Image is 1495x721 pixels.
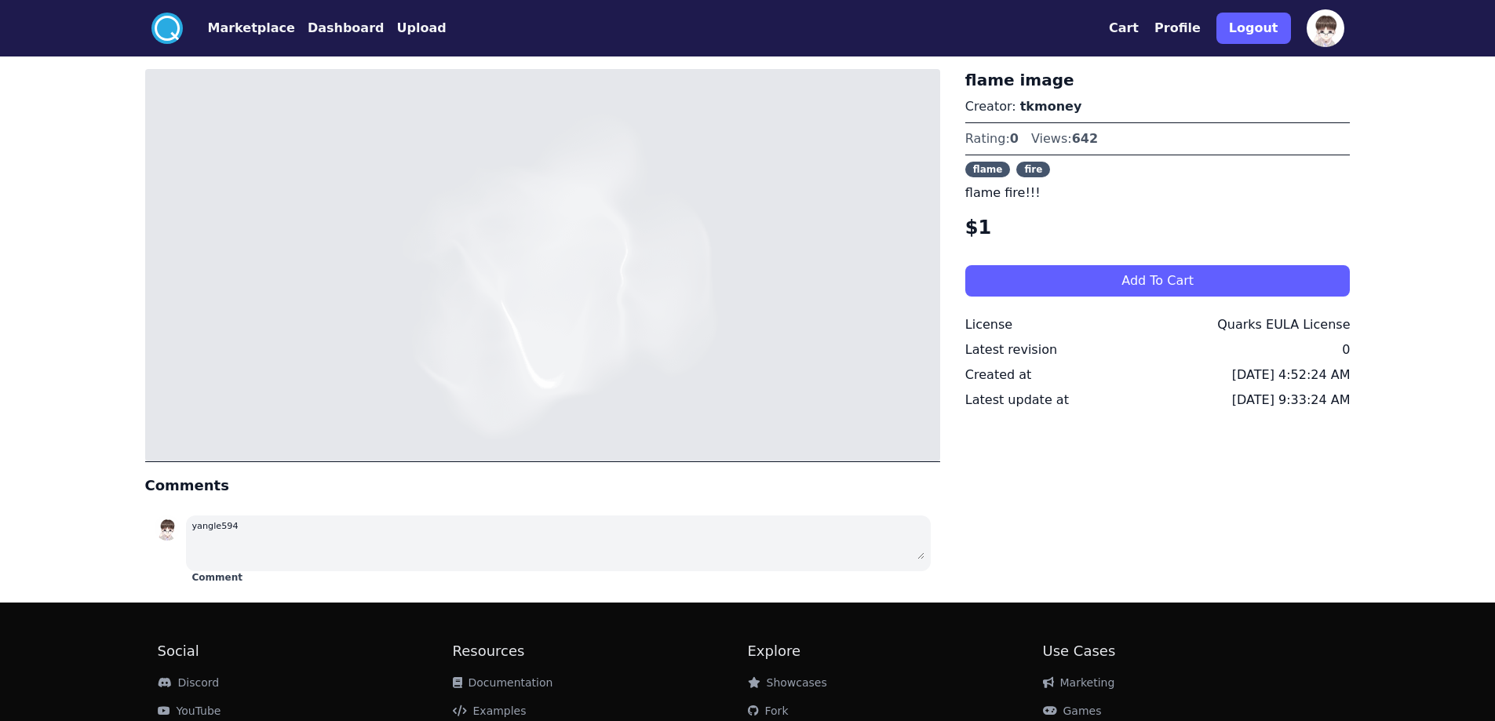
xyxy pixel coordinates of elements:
img: flame fire!!! [145,69,940,461]
div: Views: [1031,129,1098,148]
div: License [965,315,1012,334]
button: Cart [1109,19,1139,38]
a: Showcases [748,676,827,689]
a: Documentation [453,676,553,689]
button: Marketplace [208,19,295,38]
div: [DATE] 9:33:24 AM [1232,391,1351,410]
span: 642 [1072,131,1098,146]
span: flame [965,162,1011,177]
button: Comment [192,571,242,584]
small: yangle594 [192,521,239,531]
div: Rating: [965,129,1019,148]
div: [DATE] 4:52:24 AM [1232,366,1351,384]
a: Dashboard [295,19,385,38]
a: Logout [1216,6,1291,50]
div: 0 [1342,340,1350,359]
div: Created at [965,366,1031,384]
h2: Use Cases [1043,640,1338,662]
h4: Comments [145,475,940,497]
img: profile [155,515,180,541]
button: Add To Cart [965,265,1351,297]
a: Games [1043,705,1102,717]
a: Fork [748,705,789,717]
button: Logout [1216,13,1291,44]
button: Dashboard [308,19,385,38]
a: Discord [158,676,220,689]
a: Upload [384,19,446,38]
h3: flame image [965,69,1351,91]
span: fire [1016,162,1050,177]
h2: Social [158,640,453,662]
a: Marketing [1043,676,1115,689]
h2: Explore [748,640,1043,662]
div: Latest update at [965,391,1069,410]
a: Marketplace [183,19,295,38]
button: Upload [396,19,446,38]
img: profile [1307,9,1344,47]
h2: Resources [453,640,748,662]
a: tkmoney [1020,99,1082,114]
a: Examples [453,705,527,717]
p: Creator: [965,97,1351,116]
button: Profile [1154,19,1201,38]
h4: $1 [965,215,1351,240]
div: Quarks EULA License [1217,315,1350,334]
p: flame fire!!! [965,184,1351,202]
span: 0 [1010,131,1019,146]
div: Latest revision [965,340,1057,359]
a: YouTube [158,705,221,717]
